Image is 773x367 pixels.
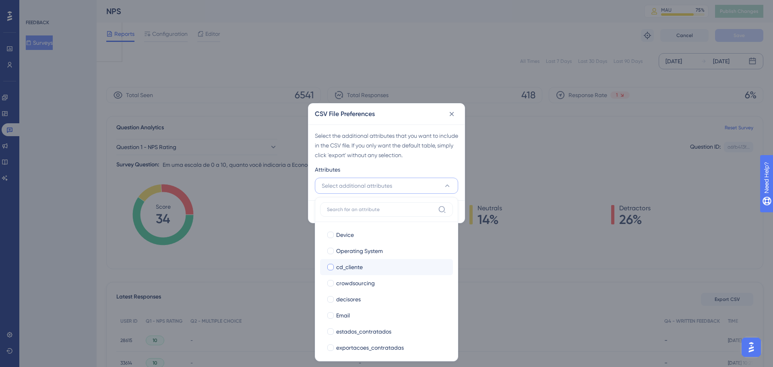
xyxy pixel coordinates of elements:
span: cd_cliente [336,262,363,272]
span: crowdsourcing [336,278,375,288]
span: Email [336,311,350,320]
span: decisores [336,294,361,304]
span: Need Help? [19,2,50,12]
span: exportacoes_contratadas [336,343,404,352]
span: Select additional attributes [322,181,392,191]
span: Attributes [315,165,340,174]
h2: CSV File Preferences [315,109,375,119]
input: Search for an attribute [327,206,435,213]
span: estados_contratados [336,327,391,336]
div: Select the additional attributes that you want to include in the CSV file. If you only want the d... [315,131,458,160]
span: Operating System [336,246,383,256]
span: Device [336,230,354,240]
iframe: UserGuiding AI Assistant Launcher [739,335,763,359]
